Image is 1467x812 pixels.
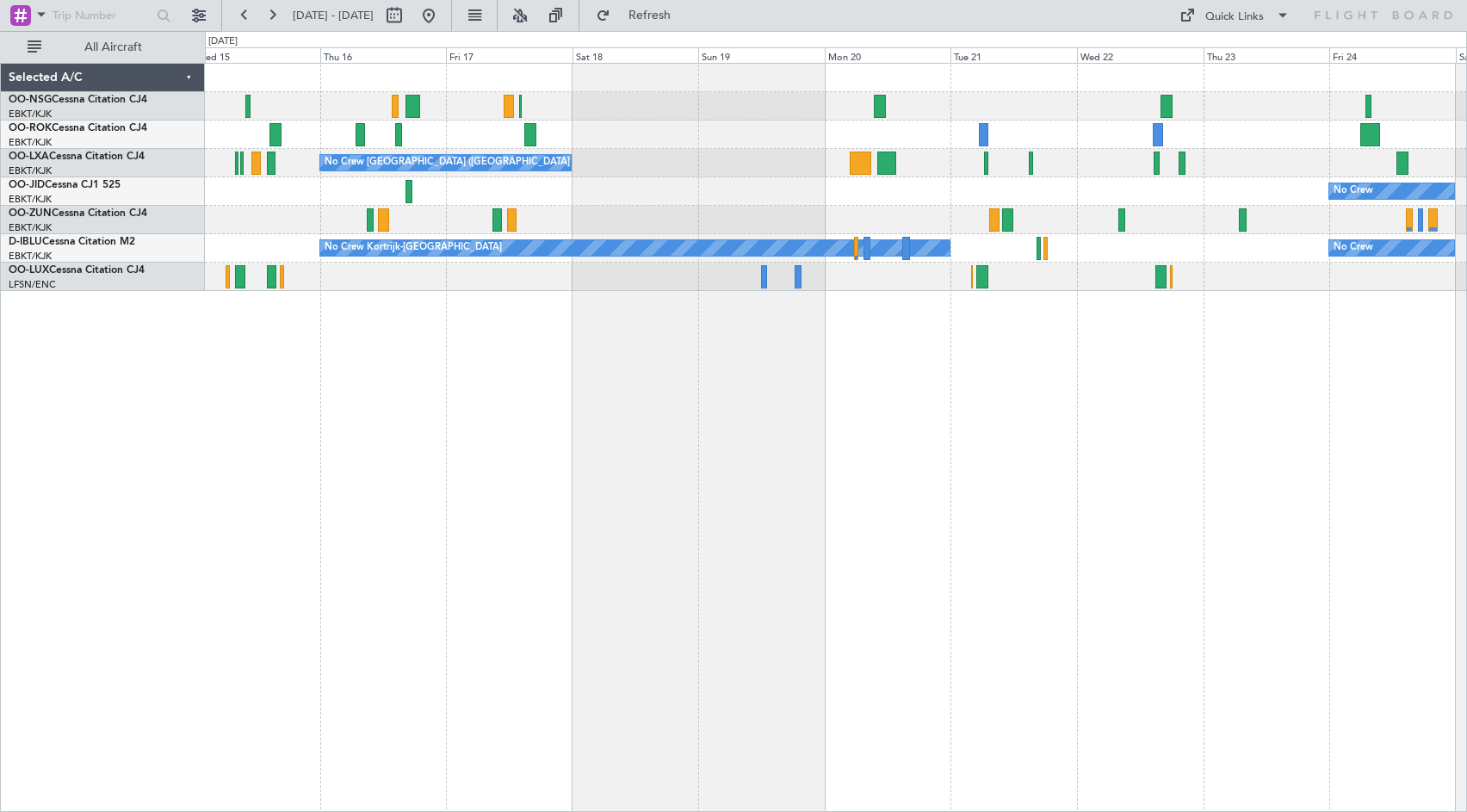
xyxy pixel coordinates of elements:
div: No Crew [1334,178,1373,204]
span: OO-LUX [9,265,49,276]
a: EBKT/KJK [9,164,52,177]
a: EBKT/KJK [9,108,52,121]
div: Quick Links [1205,9,1264,26]
a: EBKT/KJK [9,193,52,206]
span: Refresh [614,9,686,22]
div: No Crew [GEOGRAPHIC_DATA] ([GEOGRAPHIC_DATA] National) [325,150,613,176]
span: OO-LXA [9,152,49,162]
a: EBKT/KJK [9,221,52,234]
a: D-IBLUCessna Citation M2 [9,237,135,247]
div: Thu 23 [1204,47,1330,63]
div: Mon 20 [825,47,951,63]
span: D-IBLU [9,237,42,247]
a: OO-ROKCessna Citation CJ4 [9,123,147,133]
div: Sat 18 [573,47,699,63]
a: LFSN/ENC [9,278,56,291]
a: OO-LUXCessna Citation CJ4 [9,265,145,276]
div: Wed 22 [1077,47,1204,63]
div: No Crew Kortrijk-[GEOGRAPHIC_DATA] [325,235,502,261]
div: Fri 24 [1329,47,1456,63]
div: Wed 15 [194,47,320,63]
div: No Crew [1334,235,1373,261]
div: [DATE] [208,34,238,49]
span: OO-ROK [9,123,52,133]
div: Fri 17 [446,47,573,63]
a: EBKT/KJK [9,250,52,263]
span: [DATE] - [DATE] [293,8,374,23]
a: EBKT/KJK [9,136,52,149]
a: OO-NSGCessna Citation CJ4 [9,95,147,105]
span: OO-NSG [9,95,52,105]
input: Trip Number [53,3,152,28]
a: OO-LXACessna Citation CJ4 [9,152,145,162]
a: OO-ZUNCessna Citation CJ4 [9,208,147,219]
span: All Aircraft [45,41,182,53]
span: OO-JID [9,180,45,190]
div: Tue 21 [950,47,1077,63]
div: Sun 19 [698,47,825,63]
a: OO-JIDCessna CJ1 525 [9,180,121,190]
button: Refresh [588,2,691,29]
button: All Aircraft [19,34,187,61]
div: Thu 16 [320,47,447,63]
span: OO-ZUN [9,208,52,219]
button: Quick Links [1171,2,1298,29]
